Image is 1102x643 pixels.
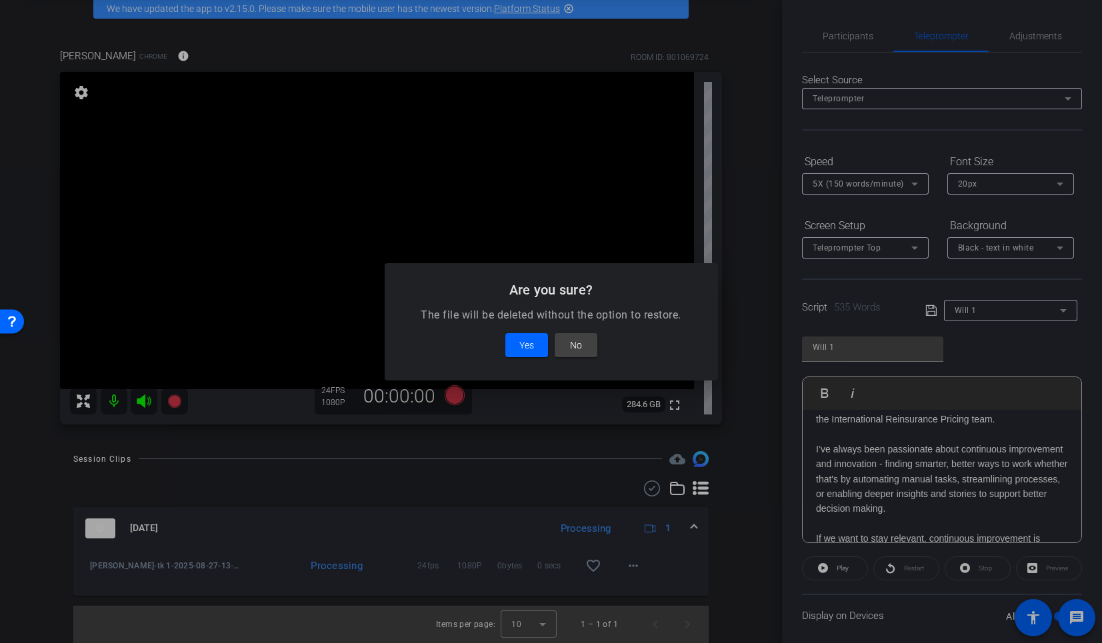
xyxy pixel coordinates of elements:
button: Yes [505,333,548,357]
p: The file will be deleted without the option to restore. [401,307,702,323]
span: Yes [519,337,534,353]
button: No [555,333,597,357]
h2: Are you sure? [401,279,702,301]
span: No [570,337,582,353]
